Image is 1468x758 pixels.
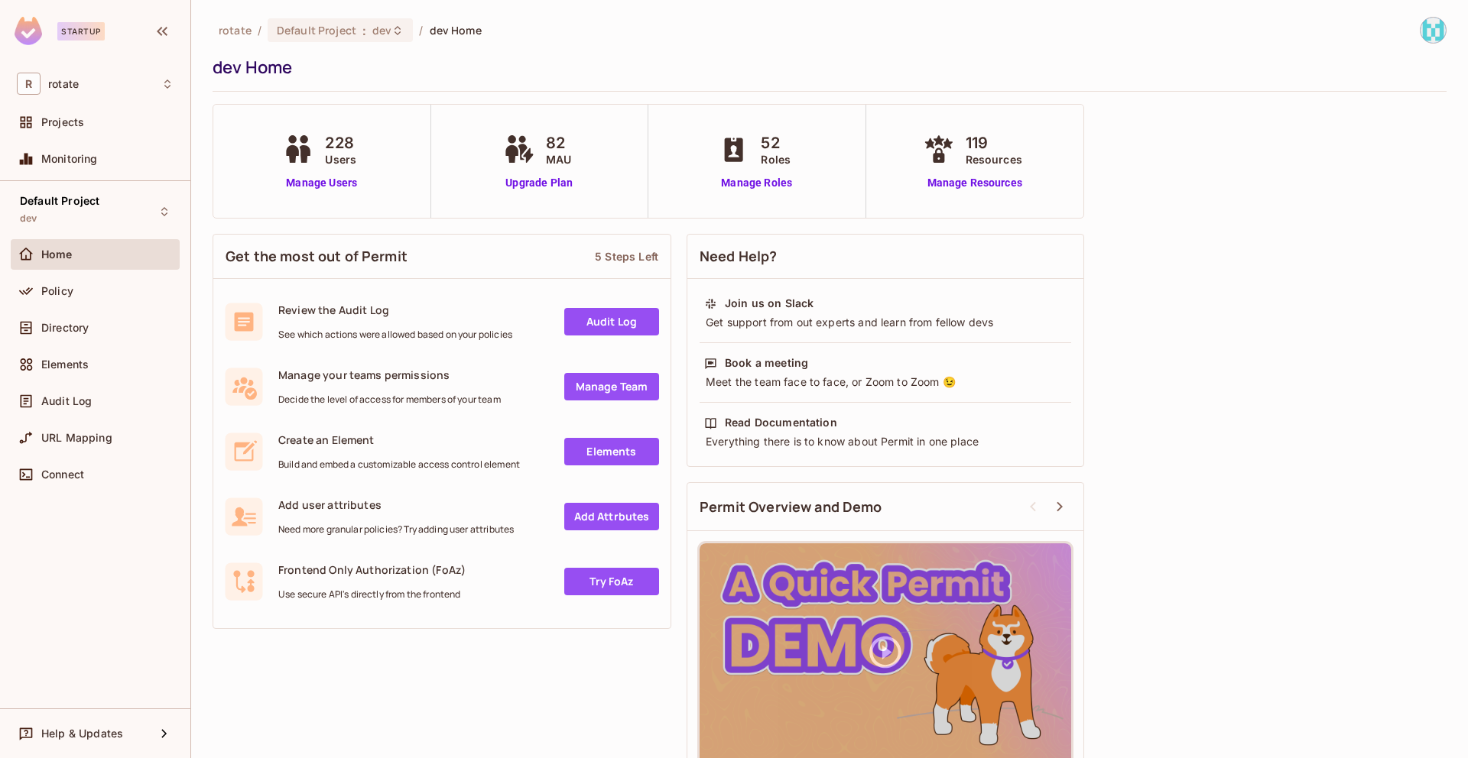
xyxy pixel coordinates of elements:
[41,116,84,128] span: Projects
[278,394,501,406] span: Decide the level of access for members of your team
[226,247,408,266] span: Get the most out of Permit
[278,329,512,341] span: See which actions were allowed based on your policies
[213,56,1439,79] div: dev Home
[278,432,520,447] span: Create an Element
[279,175,364,191] a: Manage Users
[41,468,84,481] span: Connect
[15,17,42,45] img: SReyMgAAAABJRU5ErkJggg==
[277,23,356,37] span: Default Project
[725,415,837,430] div: Read Documentation
[48,78,79,90] span: Workspace: rotate
[219,23,252,37] span: the active workspace
[278,368,501,382] span: Manage your teams permissions
[41,285,73,297] span: Policy
[725,355,808,371] div: Book a meeting
[20,212,37,225] span: dev
[966,151,1022,167] span: Resources
[57,22,105,40] div: Startup
[278,562,466,577] span: Frontend Only Authorization (FoAz)
[430,23,482,37] span: dev Home
[41,358,89,371] span: Elements
[419,23,423,37] li: /
[564,438,659,465] a: Elements
[41,322,89,334] span: Directory
[372,23,391,37] span: dev
[278,497,514,512] span: Add user attributes
[41,395,92,407] span: Audit Log
[362,24,367,37] span: :
[564,568,659,595] a: Try FoAz
[564,308,659,335] a: Audit Log
[564,503,659,530] a: Add Attrbutes
[325,151,356,167] span: Users
[704,434,1067,449] div: Everything there is to know about Permit in one place
[920,175,1030,191] a: Manage Resources
[278,303,512,317] span: Review the Audit Log
[704,374,1067,390] div: Meet the team face to face, or Zoom to Zoom 😉
[41,248,73,261] span: Home
[17,73,41,95] span: R
[725,296,814,311] div: Join us on Slack
[761,131,791,154] span: 52
[704,315,1067,330] div: Get support from out experts and learn from fellow devs
[700,247,778,266] span: Need Help?
[1421,18,1446,43] img: sazali@letsrotate.com
[20,195,99,207] span: Default Project
[595,249,658,264] div: 5 Steps Left
[278,588,466,601] span: Use secure API's directly from the frontend
[546,151,571,167] span: MAU
[41,432,112,444] span: URL Mapping
[715,175,798,191] a: Manage Roles
[258,23,261,37] li: /
[564,373,659,400] a: Manage Team
[278,458,520,471] span: Build and embed a customizable access control element
[761,151,791,167] span: Roles
[278,523,514,536] span: Need more granular policies? Try adding user attributes
[966,131,1022,154] span: 119
[546,131,571,154] span: 82
[41,153,98,165] span: Monitoring
[325,131,356,154] span: 228
[700,497,882,517] span: Permit Overview and Demo
[500,175,579,191] a: Upgrade Plan
[41,727,123,740] span: Help & Updates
